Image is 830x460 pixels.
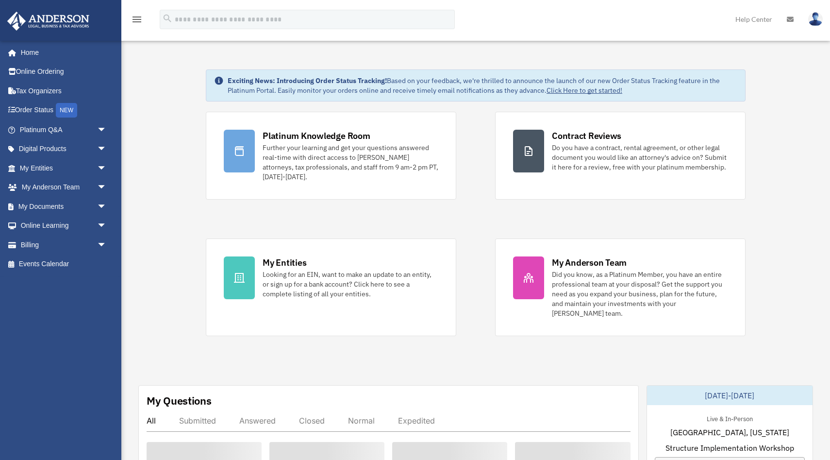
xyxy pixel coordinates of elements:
span: arrow_drop_down [97,235,116,255]
a: My Documentsarrow_drop_down [7,197,121,216]
div: Expedited [398,416,435,426]
span: arrow_drop_down [97,158,116,178]
a: My Anderson Team Did you know, as a Platinum Member, you have an entire professional team at your... [495,239,746,336]
div: Normal [348,416,375,426]
a: Home [7,43,116,62]
a: Online Learningarrow_drop_down [7,216,121,236]
span: arrow_drop_down [97,216,116,236]
a: My Entitiesarrow_drop_down [7,158,121,178]
div: My Questions [147,393,212,408]
div: Live & In-Person [699,413,761,423]
img: User Pic [808,12,823,26]
div: Submitted [179,416,216,426]
a: Platinum Q&Aarrow_drop_down [7,120,121,139]
div: My Entities [263,256,306,269]
div: My Anderson Team [552,256,627,269]
a: Digital Productsarrow_drop_down [7,139,121,159]
a: Tax Organizers [7,81,121,101]
a: Contract Reviews Do you have a contract, rental agreement, or other legal document you would like... [495,112,746,200]
div: Based on your feedback, we're thrilled to announce the launch of our new Order Status Tracking fe... [228,76,737,95]
div: Further your learning and get your questions answered real-time with direct access to [PERSON_NAM... [263,143,438,182]
i: search [162,13,173,24]
a: Online Ordering [7,62,121,82]
div: NEW [56,103,77,118]
a: Click Here to get started! [547,86,622,95]
a: My Anderson Teamarrow_drop_down [7,178,121,197]
span: [GEOGRAPHIC_DATA], [US_STATE] [670,426,789,438]
span: arrow_drop_down [97,139,116,159]
a: Order StatusNEW [7,101,121,120]
a: menu [131,17,143,25]
i: menu [131,14,143,25]
strong: Exciting News: Introducing Order Status Tracking! [228,76,387,85]
div: Answered [239,416,276,426]
div: All [147,416,156,426]
div: Closed [299,416,325,426]
div: [DATE]-[DATE] [647,386,813,405]
img: Anderson Advisors Platinum Portal [4,12,92,31]
span: arrow_drop_down [97,120,116,140]
span: arrow_drop_down [97,178,116,198]
div: Platinum Knowledge Room [263,130,370,142]
span: Structure Implementation Workshop [665,442,794,454]
a: Platinum Knowledge Room Further your learning and get your questions answered real-time with dire... [206,112,456,200]
div: Do you have a contract, rental agreement, or other legal document you would like an attorney's ad... [552,143,728,172]
a: Events Calendar [7,255,121,274]
span: arrow_drop_down [97,197,116,217]
div: Did you know, as a Platinum Member, you have an entire professional team at your disposal? Get th... [552,270,728,318]
a: My Entities Looking for an EIN, want to make an update to an entity, or sign up for a bank accoun... [206,239,456,336]
div: Contract Reviews [552,130,621,142]
div: Looking for an EIN, want to make an update to an entity, or sign up for a bank account? Click her... [263,270,438,299]
a: Billingarrow_drop_down [7,235,121,255]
